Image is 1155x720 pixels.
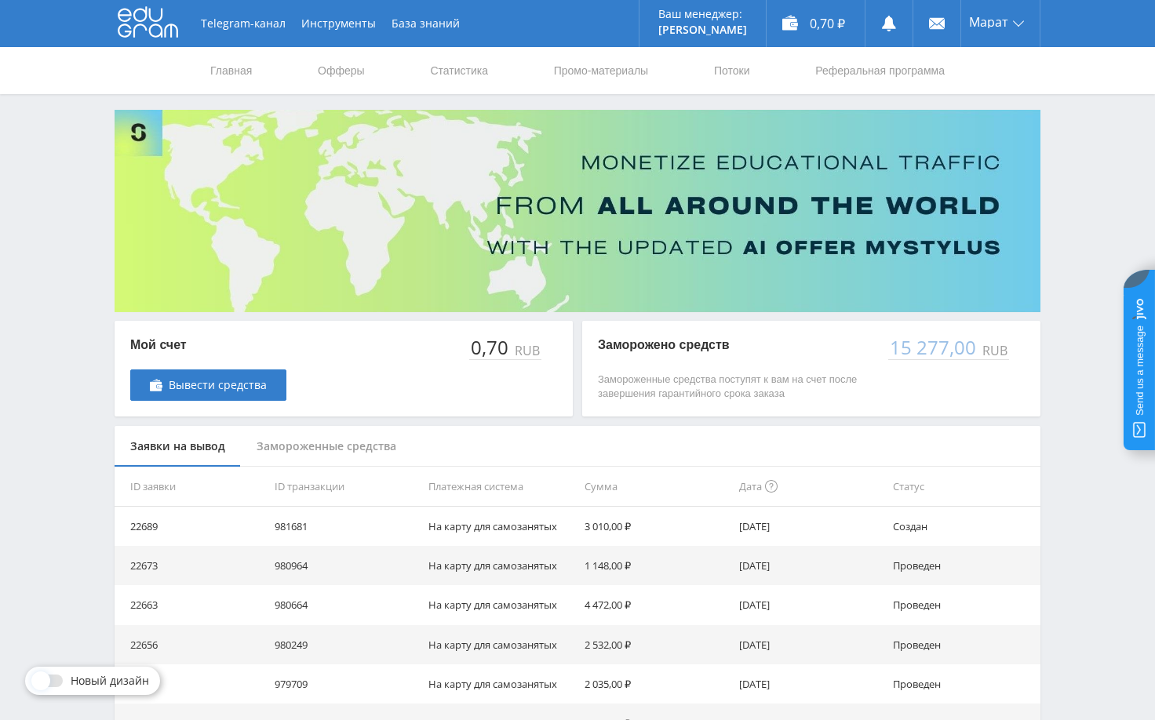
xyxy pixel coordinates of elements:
[130,336,286,354] p: Мой счет
[887,467,1040,507] th: Статус
[887,625,1040,664] td: Проведен
[578,507,732,546] td: 3 010,00 ₽
[598,373,873,401] p: Замороженные средства поступят к вам на счет после завершения гарантийного срока заказа
[115,585,268,624] td: 22663
[268,467,422,507] th: ID транзакции
[887,664,1040,704] td: Проведен
[268,625,422,664] td: 980249
[422,585,578,624] td: На карту для самозанятых
[733,467,887,507] th: Дата
[552,47,650,94] a: Промо-материалы
[422,467,578,507] th: Платежная система
[578,625,732,664] td: 2 532,00 ₽
[115,110,1040,312] img: Banner
[130,369,286,401] a: Вывести средства
[428,47,490,94] a: Статистика
[268,585,422,624] td: 980664
[422,625,578,664] td: На карту для самозанятых
[733,546,887,585] td: [DATE]
[268,546,422,585] td: 980964
[887,546,1040,585] td: Проведен
[887,507,1040,546] td: Создан
[578,664,732,704] td: 2 035,00 ₽
[712,47,752,94] a: Потоки
[887,585,1040,624] td: Проведен
[814,47,946,94] a: Реферальная программа
[733,507,887,546] td: [DATE]
[169,379,267,391] span: Вывести средства
[733,664,887,704] td: [DATE]
[71,675,149,687] span: Новый дизайн
[469,336,512,358] div: 0,70
[209,47,253,94] a: Главная
[598,336,873,354] p: Заморожено средств
[888,336,979,358] div: 15 277,00
[658,24,747,36] p: [PERSON_NAME]
[658,8,747,20] p: Ваш менеджер:
[115,625,268,664] td: 22656
[268,664,422,704] td: 979709
[512,344,541,358] div: RUB
[578,467,732,507] th: Сумма
[422,507,578,546] td: На карту для самозанятых
[422,546,578,585] td: На карту для самозанятых
[733,625,887,664] td: [DATE]
[115,467,268,507] th: ID заявки
[115,426,241,467] div: Заявки на вывод
[422,664,578,704] td: На карту для самозанятых
[578,585,732,624] td: 4 472,00 ₽
[115,546,268,585] td: 22673
[979,344,1009,358] div: RUB
[268,507,422,546] td: 981681
[115,664,268,704] td: 22648
[969,16,1008,28] span: Марат
[115,507,268,546] td: 22689
[578,546,732,585] td: 1 148,00 ₽
[733,585,887,624] td: [DATE]
[316,47,366,94] a: Офферы
[241,426,412,467] div: Замороженные средства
